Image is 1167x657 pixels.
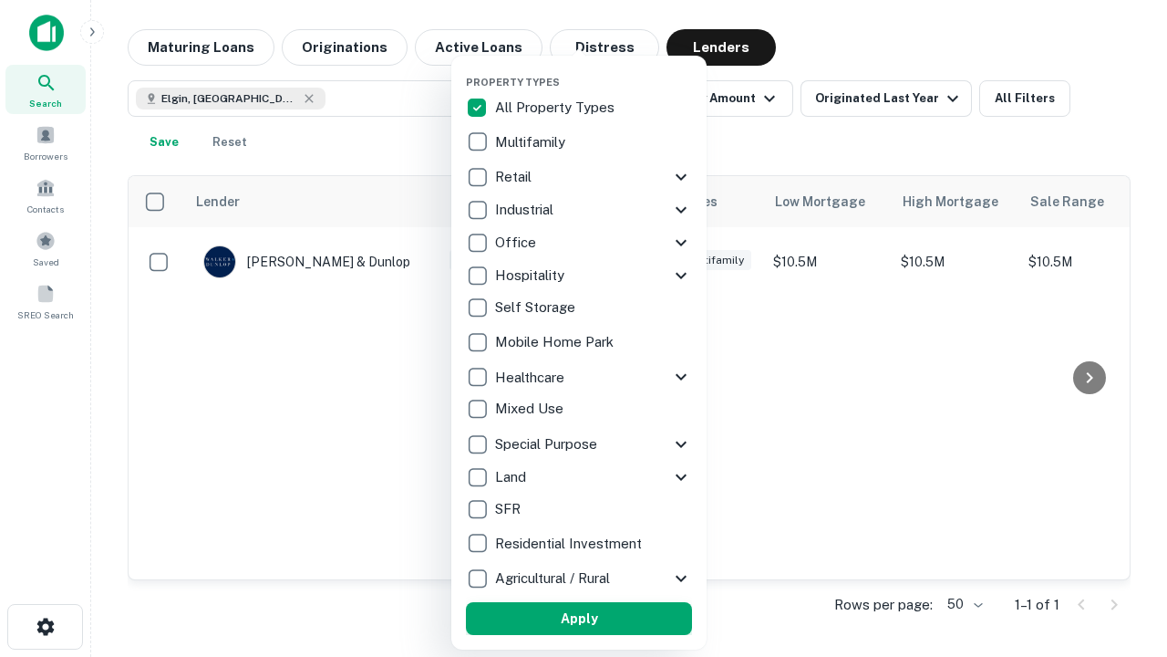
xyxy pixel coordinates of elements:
[466,602,692,635] button: Apply
[466,193,692,226] div: Industrial
[466,461,692,494] div: Land
[495,166,535,188] p: Retail
[495,199,557,221] p: Industrial
[1076,511,1167,599] iframe: Chat Widget
[495,498,524,520] p: SFR
[495,131,569,153] p: Multifamily
[466,77,560,88] span: Property Types
[495,367,568,389] p: Healthcare
[466,428,692,461] div: Special Purpose
[466,161,692,193] div: Retail
[466,562,692,595] div: Agricultural / Rural
[495,265,568,287] p: Hospitality
[495,433,601,455] p: Special Purpose
[466,259,692,292] div: Hospitality
[495,568,614,589] p: Agricultural / Rural
[495,297,579,318] p: Self Storage
[495,97,618,119] p: All Property Types
[495,533,645,555] p: Residential Investment
[495,398,567,420] p: Mixed Use
[495,331,617,353] p: Mobile Home Park
[495,466,530,488] p: Land
[466,226,692,259] div: Office
[495,232,540,254] p: Office
[466,360,692,393] div: Healthcare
